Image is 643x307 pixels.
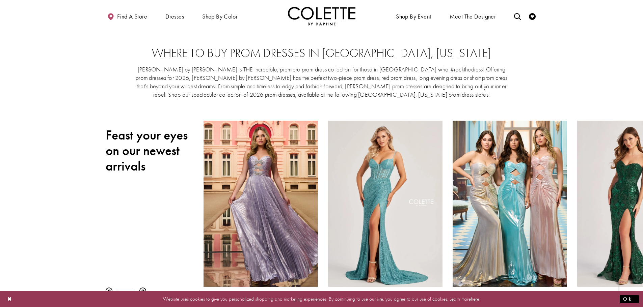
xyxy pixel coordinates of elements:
[200,7,239,25] span: Shop by color
[288,7,355,25] img: Colette by Daphne
[471,296,479,302] a: here
[117,13,147,20] span: Find a store
[288,7,355,25] a: Visit Home Page
[448,7,498,25] a: Meet the designer
[512,7,523,25] a: Toggle search
[4,293,16,305] button: Close Dialog
[527,7,537,25] a: Check Wishlist
[204,121,318,287] a: Visit Colette by Daphne Style No. CL8520 Page
[106,7,149,25] a: Find a store
[119,47,524,60] h2: Where to buy prom dresses in [GEOGRAPHIC_DATA], [US_STATE]
[106,127,193,174] h2: Feast your eyes on our newest arrivals
[620,295,639,303] button: Submit Dialog
[394,7,433,25] span: Shop By Event
[135,65,508,99] p: [PERSON_NAME] by [PERSON_NAME] is THE incredible, premiere prom dress collection for those in [GE...
[49,295,594,304] p: Website uses cookies to give you personalized shopping and marketing experiences. By continuing t...
[165,13,184,20] span: Dresses
[164,7,186,25] span: Dresses
[450,13,496,20] span: Meet the designer
[396,13,431,20] span: Shop By Event
[202,13,238,20] span: Shop by color
[453,121,567,287] a: Visit Colette by Daphne Style No. CL8545 Page
[328,121,443,287] a: Visit Colette by Daphne Style No. CL8405 Page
